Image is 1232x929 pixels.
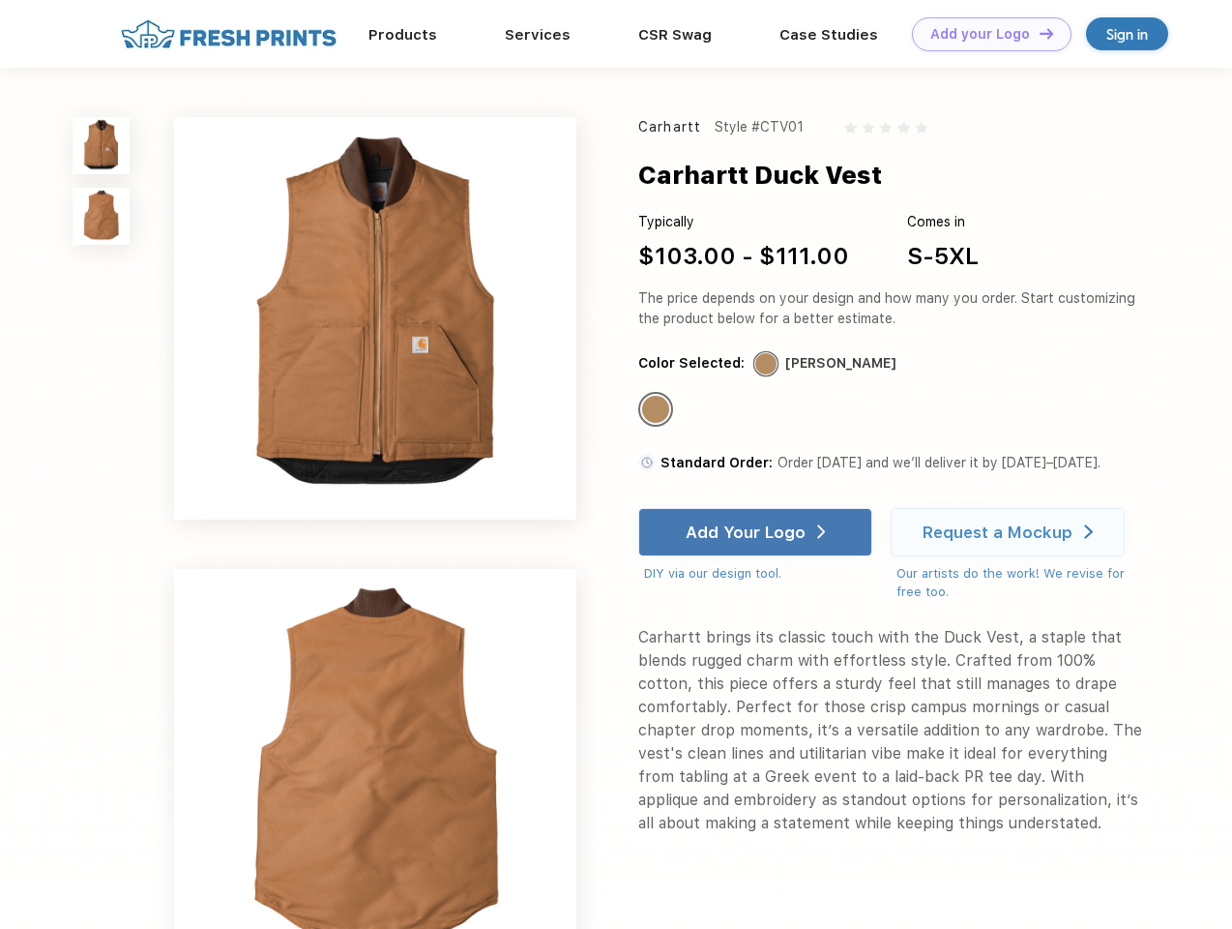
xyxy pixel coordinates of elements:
div: Add Your Logo [686,523,806,542]
div: S-5XL [907,239,979,274]
div: Carhartt [638,117,701,137]
div: Sign in [1106,23,1148,45]
img: gray_star.svg [916,122,927,134]
img: gray_star.svg [897,122,909,134]
div: Carhartt Duck Vest [638,157,882,194]
img: gray_star.svg [880,122,892,134]
div: Add your Logo [930,26,1030,43]
div: The price depends on your design and how many you order. Start customizing the product below for ... [638,288,1143,329]
img: white arrow [1084,524,1093,539]
div: Carhartt brings its classic touch with the Duck Vest, a staple that blends rugged charm with effo... [638,626,1143,835]
div: [PERSON_NAME] [785,353,896,374]
a: Products [368,26,437,44]
img: gray_star.svg [844,122,856,134]
img: func=resize&h=100 [73,188,130,245]
div: Style #CTV01 [715,117,804,137]
div: Our artists do the work! We revise for free too. [896,564,1143,602]
div: Comes in [907,212,979,232]
div: Typically [638,212,849,232]
div: Color Selected: [638,353,745,374]
span: Order [DATE] and we’ll deliver it by [DATE]–[DATE]. [777,455,1100,470]
div: Carhartt Brown [642,396,669,423]
img: DT [1040,28,1053,39]
img: white arrow [817,524,826,539]
img: standard order [638,454,656,471]
div: Request a Mockup [923,523,1072,542]
img: fo%20logo%202.webp [115,17,342,51]
span: Standard Order: [660,455,773,470]
div: DIY via our design tool. [644,564,872,584]
a: Sign in [1086,17,1168,50]
img: func=resize&h=100 [73,117,130,174]
img: gray_star.svg [863,122,874,134]
img: func=resize&h=640 [174,117,576,520]
div: $103.00 - $111.00 [638,239,849,274]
